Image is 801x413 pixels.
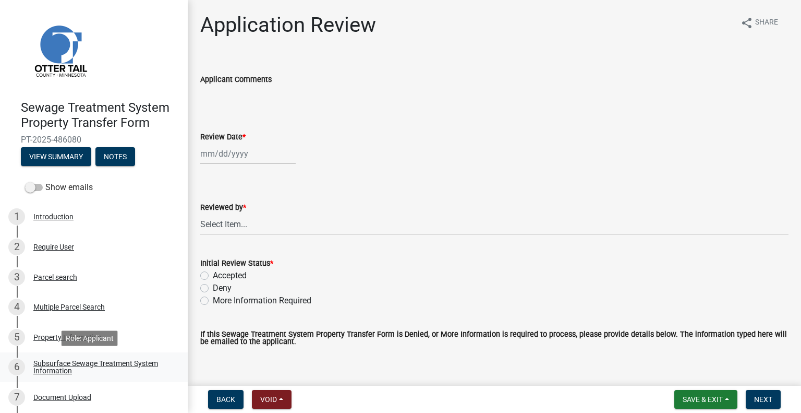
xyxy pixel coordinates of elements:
[252,390,292,409] button: Void
[8,389,25,406] div: 7
[200,331,788,346] label: If this Sewage Treatment System Property Transfer Form is Denied, or More Information is required...
[33,213,74,220] div: Introduction
[33,394,91,401] div: Document Upload
[95,153,135,161] wm-modal-confirm: Notes
[746,390,781,409] button: Next
[33,360,171,374] div: Subsurface Sewage Treatment System Information
[200,13,376,38] h1: Application Review
[8,359,25,375] div: 6
[213,269,247,282] label: Accepted
[754,395,772,404] span: Next
[33,274,77,281] div: Parcel search
[683,395,723,404] span: Save & Exit
[21,11,99,89] img: Otter Tail County, Minnesota
[200,134,246,141] label: Review Date
[200,143,296,164] input: mm/dd/yyyy
[741,17,753,29] i: share
[8,299,25,315] div: 4
[213,282,232,294] label: Deny
[62,331,118,346] div: Role: Applicant
[33,243,74,251] div: Require User
[21,153,91,161] wm-modal-confirm: Summary
[95,147,135,166] button: Notes
[200,76,272,84] label: Applicant Comments
[732,13,786,33] button: shareShare
[208,390,244,409] button: Back
[213,294,311,307] label: More Information Required
[755,17,778,29] span: Share
[21,100,179,131] h4: Sewage Treatment System Property Transfer Form
[200,260,273,267] label: Initial Review Status
[8,239,25,255] div: 2
[21,135,167,145] span: PT-2025-486080
[33,334,102,341] div: Property Information
[200,204,246,211] label: Reviewed by
[25,181,93,194] label: Show emails
[216,395,235,404] span: Back
[8,208,25,225] div: 1
[8,269,25,286] div: 3
[21,147,91,166] button: View Summary
[674,390,737,409] button: Save & Exit
[260,395,277,404] span: Void
[8,329,25,346] div: 5
[33,303,105,311] div: Multiple Parcel Search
